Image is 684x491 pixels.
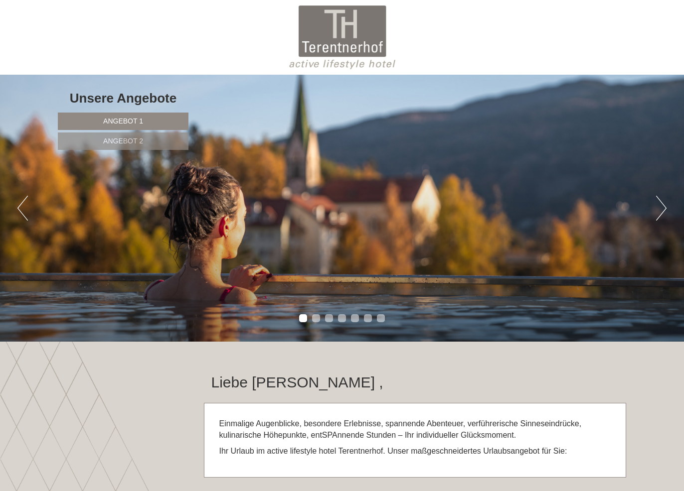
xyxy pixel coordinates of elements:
p: Ihr Urlaub im active lifestyle hotel Terentnerhof. Unser maßgeschneidertes Urlaubsangebot für Sie: [219,446,611,457]
button: Next [656,196,667,221]
p: Einmalige Augenblicke, besondere Erlebnisse, spannende Abenteuer, verführerische Sinneseindrücke,... [219,418,611,441]
div: Unsere Angebote [58,89,188,108]
h1: Liebe [PERSON_NAME] , [211,374,383,390]
span: Angebot 1 [103,117,143,125]
span: Angebot 2 [103,137,143,145]
button: Previous [17,196,28,221]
